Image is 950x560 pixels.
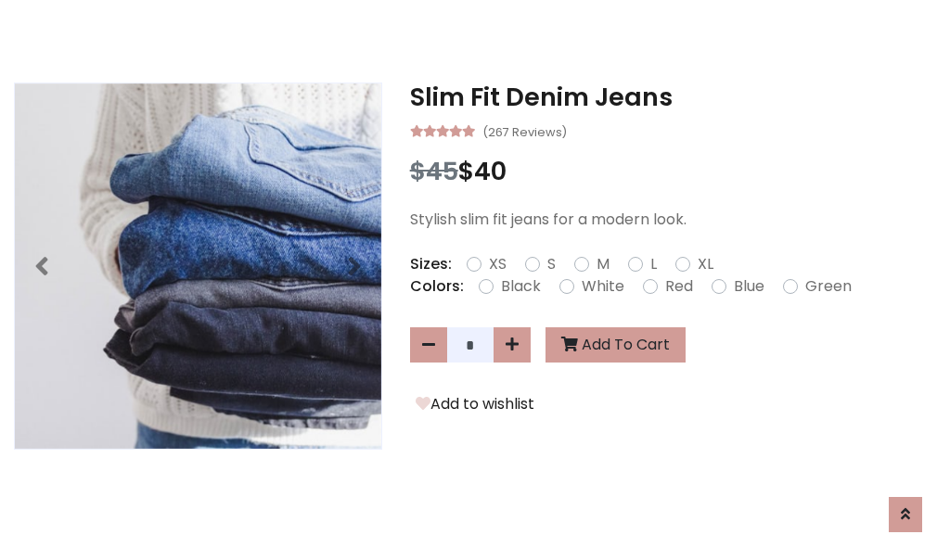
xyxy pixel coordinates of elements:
[410,275,464,298] p: Colors:
[410,392,540,416] button: Add to wishlist
[410,253,452,275] p: Sizes:
[482,120,567,142] small: (267 Reviews)
[546,327,686,363] button: Add To Cart
[650,253,657,275] label: L
[805,275,852,298] label: Green
[474,154,507,188] span: 40
[547,253,556,275] label: S
[489,253,507,275] label: XS
[15,83,381,450] img: Image
[410,157,936,186] h3: $
[597,253,610,275] label: M
[501,275,541,298] label: Black
[410,209,936,231] p: Stylish slim fit jeans for a modern look.
[410,83,936,112] h3: Slim Fit Denim Jeans
[410,154,458,188] span: $45
[734,275,764,298] label: Blue
[582,275,624,298] label: White
[698,253,713,275] label: XL
[665,275,693,298] label: Red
